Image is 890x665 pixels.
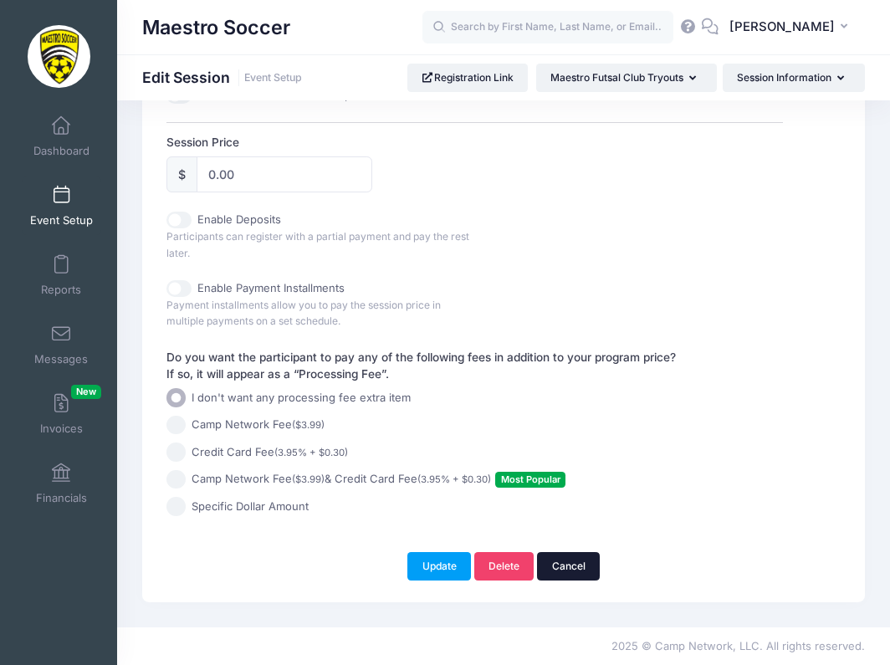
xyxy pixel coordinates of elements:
[495,472,565,488] span: Most Popular
[166,470,186,489] input: Camp Network Fee($3.99)& Credit Card Fee(3.95% + $0.30)Most Popular
[28,25,90,88] img: Maestro Soccer
[166,349,676,383] label: Do you want the participant to pay any of the following fees in addition to your program price? I...
[22,385,101,443] a: InvoicesNew
[22,176,101,235] a: Event Setup
[192,417,325,433] span: Camp Network Fee
[197,156,372,192] input: 0.00
[292,473,325,485] small: ($3.99)
[536,64,717,92] button: Maestro Futsal Club Tryouts
[166,134,474,151] label: Session Price
[33,144,90,158] span: Dashboard
[723,64,865,92] button: Session Information
[422,11,673,44] input: Search by First Name, Last Name, or Email...
[22,107,101,166] a: Dashboard
[30,213,93,228] span: Event Setup
[197,280,345,297] label: Enable Payment Installments
[22,315,101,374] a: Messages
[41,283,81,297] span: Reports
[166,230,469,259] span: Participants can register with a partial payment and pay the rest later.
[166,497,186,516] input: Specific Dollar Amount
[244,72,302,84] a: Event Setup
[719,8,865,47] button: [PERSON_NAME]
[22,454,101,513] a: Financials
[474,552,535,581] a: Delete
[537,552,600,581] a: Cancel
[407,552,471,581] button: Update
[71,385,101,399] span: New
[142,69,302,86] h1: Edit Session
[166,416,186,435] input: Camp Network Fee($3.99)
[40,422,83,436] span: Invoices
[166,442,186,462] input: Credit Card Fee(3.95% + $0.30)
[22,246,101,304] a: Reports
[34,352,88,366] span: Messages
[729,18,835,36] span: [PERSON_NAME]
[166,299,441,328] span: Payment installments allow you to pay the session price in multiple payments on a set schedule.
[36,491,87,505] span: Financials
[192,499,309,515] span: Specific Dollar Amount
[166,156,197,192] div: $
[142,8,290,47] h1: Maestro Soccer
[192,471,565,488] span: Camp Network Fee & Credit Card Fee
[197,212,281,228] label: Enable Deposits
[611,639,865,652] span: 2025 © Camp Network, LLC. All rights reserved.
[274,447,348,458] small: (3.95% + $0.30)
[166,388,186,407] input: I don't want any processing fee extra item
[292,419,325,431] small: ($3.99)
[407,64,529,92] a: Registration Link
[192,444,348,461] span: Credit Card Fee
[550,71,683,84] span: Maestro Futsal Club Tryouts
[417,473,491,485] small: (3.95% + $0.30)
[192,390,411,407] span: I don't want any processing fee extra item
